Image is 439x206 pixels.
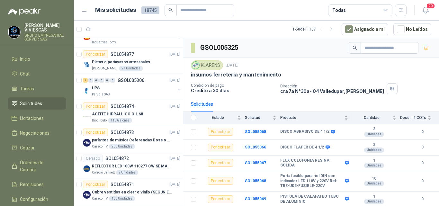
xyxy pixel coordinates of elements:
[168,8,173,12] span: search
[192,62,199,69] img: Company Logo
[92,144,108,149] p: Caracol TV
[352,158,396,163] b: 1
[8,83,66,95] a: Tareas
[83,61,91,68] img: Company Logo
[280,84,384,88] p: Dirección
[208,128,233,136] div: Por cotizar
[8,142,66,154] a: Cotizar
[364,163,384,168] div: Unidades
[245,115,271,120] span: Solicitud
[111,130,134,135] p: SOL054873
[8,157,66,176] a: Órdenes de Compra
[8,178,66,191] a: Remisiones
[83,165,91,173] img: Company Logo
[8,97,66,110] a: Solicitudes
[92,59,150,65] p: Platos o portavasos artesanales
[169,130,180,136] p: [DATE]
[8,193,66,205] a: Configuración
[92,189,172,195] p: Cubre vestidos en clear o vinilo (SEGUN ESPECIFICACIONES DEL ADJUNTO)
[413,196,431,202] b: 0
[208,177,233,185] div: Por cotizar
[200,112,245,124] th: Estado
[191,71,281,78] p: insumos ferreteria y mantenimiento
[245,179,266,183] a: SOL055068
[191,88,275,93] p: Crédito a 30 días
[83,78,88,83] div: 1
[20,100,42,107] span: Solicitudes
[105,78,110,83] div: 0
[413,115,426,120] span: # COTs
[83,35,91,42] img: Company Logo
[280,158,343,168] b: FLUX COLOFONIA RESINA SOLIDA
[108,118,132,123] div: 110 Galones
[109,196,135,201] div: 100 Unidades
[352,127,396,132] b: 3
[83,50,108,58] div: Por cotizar
[92,85,100,91] p: UPS
[245,112,280,124] th: Solicitud
[20,159,60,173] span: Órdenes de Compra
[169,182,180,188] p: [DATE]
[169,51,180,58] p: [DATE]
[83,76,182,97] a: 1 0 0 0 0 0 GSOL005306[DATE] Company LogoUPSPerugia SAS
[83,113,91,121] img: Company Logo
[400,112,413,124] th: Docs
[200,115,236,120] span: Estado
[413,112,439,124] th: # COTs
[20,85,34,92] span: Tareas
[20,70,30,77] span: Chat
[20,56,30,63] span: Inicio
[245,130,266,134] a: SOL055065
[169,103,180,110] p: [DATE]
[92,163,172,169] p: REFLECTOR LED 100W 110277 CW SE MARCA: PILA BY PHILIPS
[111,52,134,57] p: SOL054877
[280,145,324,150] b: DISCO FLAPER DE 4 1/2
[364,148,384,153] div: Unidades
[245,197,266,201] a: SOL055069
[105,156,129,161] p: SOL054872
[413,178,431,184] b: 0
[92,137,172,143] p: parlantes de música (referencias Bose o Alexa) CON MARCACION 1 LOGO (Mas datos en el adjunto)
[95,5,136,15] h1: Mis solicitudes
[169,156,180,162] p: [DATE]
[245,161,266,165] a: SOL055067
[208,144,233,151] div: Por cotizar
[92,40,116,45] p: Industrias Tomy
[20,130,49,137] span: Negociaciones
[94,78,99,83] div: 0
[191,83,275,88] p: Condición de pago
[83,155,103,162] div: Cerrado
[200,43,239,53] h3: GSOL005325
[280,115,343,120] span: Producto
[92,196,108,201] p: Caracol TV
[8,26,20,38] img: Company Logo
[83,129,108,136] div: Por cotizar
[83,103,108,110] div: Por cotizar
[111,182,134,187] p: SOL054871
[141,6,159,14] span: 18745
[191,101,213,108] div: Solicitudes
[116,170,138,175] div: 2 Unidades
[20,115,44,122] span: Licitaciones
[353,46,357,50] span: search
[83,139,91,147] img: Company Logo
[110,78,115,83] div: 0
[20,181,44,188] span: Remisiones
[169,77,180,84] p: [DATE]
[280,174,343,189] b: Porta fusible para riel DIN con indicador LED 110V y 220V Ref: TBE-UK5-FUSIBLE-220V
[109,144,135,149] div: 200 Unidades
[74,100,183,126] a: Por cotizarSOL054874[DATE] Company LogoACEITE HIDRAULICO OIL 68Biocirculo110 Galones
[8,8,40,15] img: Logo peakr
[92,118,107,123] p: Biocirculo
[88,78,93,83] div: 0
[352,142,396,148] b: 2
[208,159,233,167] div: Por cotizar
[119,66,143,71] div: 27 Unidades
[74,48,183,74] a: Por cotizarSOL054877[DATE] Company LogoPlatos o portavasos artesanales[PERSON_NAME]27 Unidades
[20,144,35,151] span: Cotizar
[352,176,396,181] b: 10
